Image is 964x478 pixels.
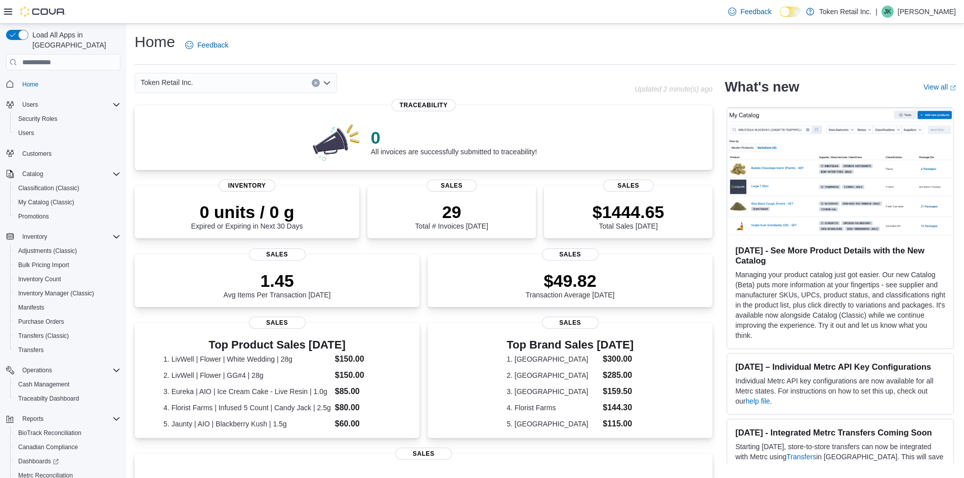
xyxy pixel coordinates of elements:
[335,369,391,381] dd: $150.00
[14,196,78,208] a: My Catalog (Classic)
[593,202,664,230] div: Total Sales [DATE]
[14,259,73,271] a: Bulk Pricing Import
[22,415,44,423] span: Reports
[191,202,303,230] div: Expired or Expiring in Next 30 Days
[18,318,64,326] span: Purchase Orders
[10,377,124,392] button: Cash Management
[10,392,124,406] button: Traceabilty Dashboard
[18,247,77,255] span: Adjustments (Classic)
[323,79,331,87] button: Open list of options
[14,210,53,223] a: Promotions
[875,6,877,18] p: |
[526,271,615,291] p: $49.82
[249,317,306,329] span: Sales
[392,99,456,111] span: Traceability
[18,78,43,91] a: Home
[635,85,712,93] p: Updated 2 minute(s) ago
[18,303,44,312] span: Manifests
[14,455,63,467] a: Dashboards
[603,385,634,398] dd: $159.50
[224,271,331,299] div: Avg Items Per Transaction [DATE]
[28,30,120,50] span: Load All Apps in [GEOGRAPHIC_DATA]
[371,127,537,148] p: 0
[2,167,124,181] button: Catalog
[2,98,124,112] button: Users
[745,397,770,405] a: help file
[603,180,654,192] span: Sales
[14,287,98,299] a: Inventory Manager (Classic)
[603,418,634,430] dd: $115.00
[14,344,120,356] span: Transfers
[18,148,56,160] a: Customers
[335,402,391,414] dd: $80.00
[14,287,120,299] span: Inventory Manager (Classic)
[141,76,193,89] span: Token Retail Inc.
[14,259,120,271] span: Bulk Pricing Import
[882,6,894,18] div: Jamie Kaye
[780,7,801,17] input: Dark Mode
[18,231,120,243] span: Inventory
[898,6,956,18] p: [PERSON_NAME]
[415,202,488,230] div: Total # Invoices [DATE]
[10,195,124,209] button: My Catalog (Classic)
[950,85,956,91] svg: External link
[427,180,477,192] span: Sales
[2,230,124,244] button: Inventory
[603,369,634,381] dd: $285.00
[18,198,74,206] span: My Catalog (Classic)
[14,196,120,208] span: My Catalog (Classic)
[14,113,120,125] span: Security Roles
[593,202,664,222] p: $1444.65
[2,76,124,91] button: Home
[18,147,120,160] span: Customers
[310,121,363,162] img: 0
[10,286,124,300] button: Inventory Manager (Classic)
[163,386,331,397] dt: 3. Eureka | AIO | Ice Cream Cake - Live Resin | 1.0g
[18,184,79,192] span: Classification (Classic)
[18,168,47,180] button: Catalog
[18,115,57,123] span: Security Roles
[18,413,120,425] span: Reports
[507,370,599,380] dt: 2. [GEOGRAPHIC_DATA]
[735,362,945,372] h3: [DATE] – Individual Metrc API Key Configurations
[163,403,331,413] dt: 4. Florist Farms | Infused 5 Count | Candy Jack | 2.5g
[10,181,124,195] button: Classification (Classic)
[197,40,228,50] span: Feedback
[786,453,816,461] a: Transfers
[603,353,634,365] dd: $300.00
[507,419,599,429] dt: 5. [GEOGRAPHIC_DATA]
[507,354,599,364] dt: 1. [GEOGRAPHIC_DATA]
[14,210,120,223] span: Promotions
[224,271,331,291] p: 1.45
[14,245,81,257] a: Adjustments (Classic)
[22,150,52,158] span: Customers
[10,454,124,468] a: Dashboards
[18,231,51,243] button: Inventory
[507,339,634,351] h3: Top Brand Sales [DATE]
[22,233,47,241] span: Inventory
[14,182,83,194] a: Classification (Classic)
[14,393,83,405] a: Traceabilty Dashboard
[735,427,945,438] h3: [DATE] - Integrated Metrc Transfers Coming Soon
[740,7,771,17] span: Feedback
[163,419,331,429] dt: 5. Jaunty | AIO | Blackberry Kush | 1.5g
[10,112,124,126] button: Security Roles
[14,441,82,453] a: Canadian Compliance
[10,426,124,440] button: BioTrack Reconciliation
[18,443,78,451] span: Canadian Compliance
[18,413,48,425] button: Reports
[18,364,120,376] span: Operations
[10,300,124,315] button: Manifests
[819,6,872,18] p: Token Retail Inc.
[18,395,79,403] span: Traceabilty Dashboard
[14,393,120,405] span: Traceabilty Dashboard
[18,99,42,111] button: Users
[884,6,891,18] span: JK
[415,202,488,222] p: 29
[14,127,38,139] a: Users
[14,316,120,328] span: Purchase Orders
[14,301,48,314] a: Manifests
[2,363,124,377] button: Operations
[219,180,275,192] span: Inventory
[603,402,634,414] dd: $144.30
